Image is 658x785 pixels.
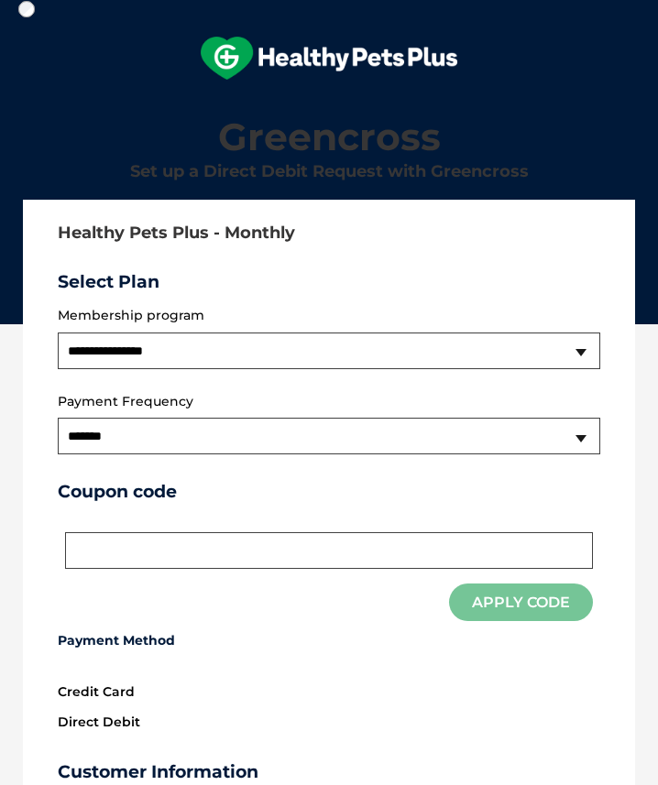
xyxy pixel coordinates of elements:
label: Payment Frequency [58,394,193,409]
label: Membership program [58,308,600,323]
h3: Customer Information [58,762,600,783]
h3: Select Plan [58,272,600,293]
h1: Greencross [21,116,637,158]
img: hpp-logo-landscape-green-white.png [201,37,457,80]
button: Apply Code [449,583,593,621]
label: Credit Card [58,680,135,703]
input: Direct Debit [18,1,35,17]
h2: Set up a Direct Debit Request with Greencross [21,163,637,181]
label: Direct Debit [58,710,140,734]
h3: Payment Method [58,633,600,649]
h2: Healthy Pets Plus - Monthly [58,224,600,243]
h3: Coupon code [58,482,600,503]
